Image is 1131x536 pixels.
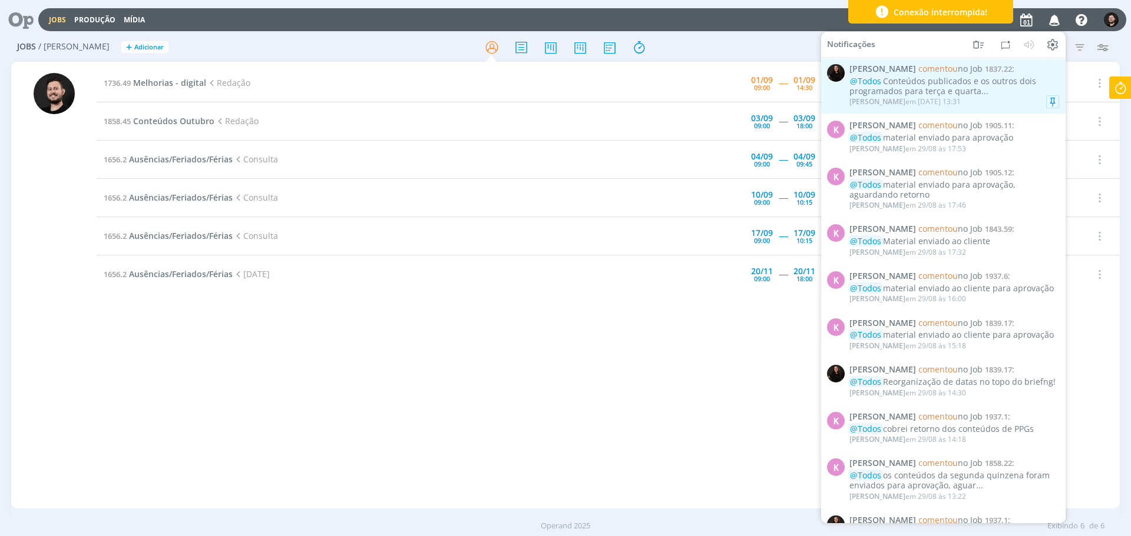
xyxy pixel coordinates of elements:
div: 10:15 [796,199,812,205]
div: 18:00 [796,275,812,282]
div: 09:00 [754,199,770,205]
span: comentou [918,167,958,178]
span: Redação [206,77,250,88]
span: no Job [918,317,983,328]
div: em 29/08 às 17:46 [849,201,966,209]
div: material enviado para aprovação, aguardando retorno [849,180,1059,200]
div: material enviado ao cliente para aprovação [849,330,1059,340]
div: 09:00 [754,275,770,282]
span: [PERSON_NAME] [849,144,905,154]
span: no Job [918,364,983,375]
span: no Job [918,411,983,422]
span: Notificações [827,39,875,49]
span: ----- [779,230,788,241]
span: ----- [779,115,788,126]
span: : [849,271,1059,281]
span: no Job [918,270,983,281]
div: 18:00 [796,122,812,129]
div: em 29/08 às 14:18 [849,435,966,444]
div: em 29/08 às 16:00 [849,295,966,303]
span: comentou [918,119,958,131]
span: Jobs [17,42,36,52]
span: ----- [779,77,788,88]
a: 1656.2Ausências/Feriados/Férias [104,230,233,241]
span: Conteúdos Outubro [133,115,214,126]
span: 1839.17 [985,317,1012,328]
button: Produção [71,15,119,25]
a: 1858.45Conteúdos Outubro [104,115,214,126]
span: [PERSON_NAME] [849,491,905,501]
div: em 29/08 às 17:53 [849,145,966,153]
span: : [849,515,1059,525]
div: Material enviado ao cliente [849,237,1059,247]
span: 1656.2 [104,269,127,279]
span: [PERSON_NAME] [849,271,916,281]
span: no Job [918,514,983,525]
a: 1656.2Ausências/Feriados/Férias [104,268,233,279]
div: em 29/08 às 14:30 [849,388,966,397]
div: 01/09 [793,76,815,84]
span: : [849,458,1059,468]
span: de [1089,520,1098,532]
span: @Todos [850,132,881,143]
div: 09:00 [754,122,770,129]
span: [PERSON_NAME] [849,247,905,257]
span: 1736.49 [104,78,131,88]
div: 14:30 [796,84,812,91]
div: 09:00 [754,237,770,244]
span: [PERSON_NAME] [849,365,916,375]
div: 09:00 [754,161,770,167]
span: [PERSON_NAME] [849,387,905,397]
span: Melhorias - digital [133,77,206,88]
span: 1937.1 [985,411,1008,422]
div: em 29/08 às 15:18 [849,342,966,350]
span: Ausências/Feriados/Férias [129,230,233,241]
div: 03/09 [793,114,815,122]
span: 1937.6 [985,271,1008,281]
div: K [827,121,845,138]
span: Adicionar [134,44,164,51]
div: Reorganização de datas no topo do briefng! [849,377,1059,387]
span: 1858.45 [104,116,131,126]
span: ----- [779,192,788,203]
span: @Todos [850,235,881,247]
span: [PERSON_NAME] [849,224,916,234]
span: [PERSON_NAME] [849,412,916,422]
span: comentou [918,317,958,328]
span: Ausências/Feriados/Férias [129,268,233,279]
div: 09:00 [754,84,770,91]
span: 6 [1080,520,1084,532]
span: @Todos [850,179,881,190]
div: os conteúdos da segunda quinzena foram enviados para aprovação, aguar... [849,471,1059,491]
span: [PERSON_NAME] [849,458,916,468]
span: : [849,412,1059,422]
button: Mídia [120,15,148,25]
div: Conteúdos publicados e os outros dois programados para terça e quarta... [849,76,1059,96]
div: 10/09 [793,191,815,199]
span: @Todos [850,329,881,340]
span: 1837.22 [985,64,1012,74]
a: 1656.2Ausências/Feriados/Férias [104,154,233,165]
div: K [827,318,845,335]
span: [DATE] [233,268,270,279]
span: comentou [918,63,958,74]
div: cobrei retorno dos conteúdos de PPGs [849,424,1059,434]
span: Ausências/Feriados/Férias [129,192,233,203]
a: 1736.49Melhorias - digital [104,77,206,88]
span: ----- [779,268,788,279]
span: : [849,365,1059,375]
span: 1937.1 [985,514,1008,525]
button: Jobs [45,15,70,25]
span: 1656.2 [104,154,127,165]
div: 04/09 [751,152,773,161]
a: Jobs [49,15,66,25]
span: 1905.12 [985,167,1012,178]
img: B [1104,12,1119,27]
span: [PERSON_NAME] [849,200,905,210]
div: 17/09 [793,229,815,237]
span: no Job [918,167,983,178]
span: 1839.17 [985,364,1012,375]
div: 10:15 [796,237,812,244]
div: K [827,271,845,289]
div: 17/09 [751,229,773,237]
